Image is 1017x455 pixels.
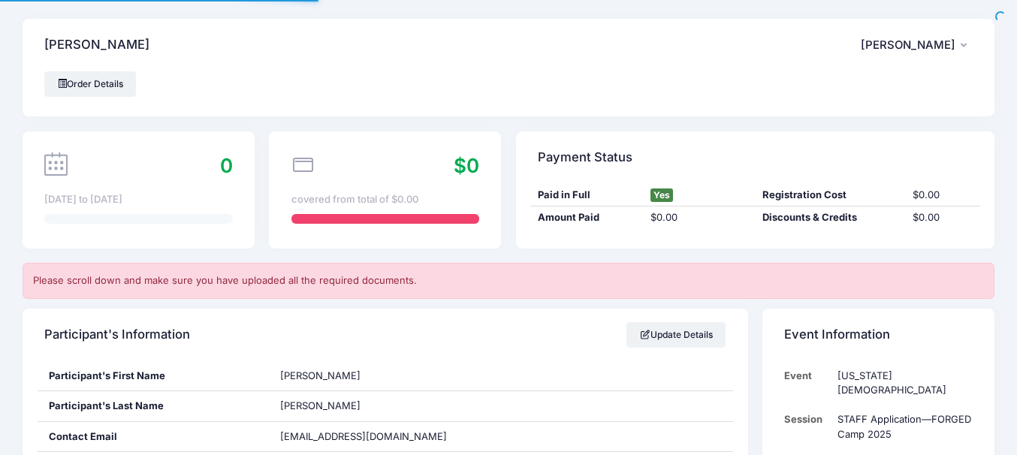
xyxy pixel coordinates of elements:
[280,399,361,411] span: [PERSON_NAME]
[44,24,149,67] h4: [PERSON_NAME]
[643,210,756,225] div: $0.00
[861,38,955,52] span: [PERSON_NAME]
[23,263,994,299] div: Please scroll down and make sure you have uploaded all the required documents.
[530,188,643,203] div: Paid in Full
[280,369,361,381] span: [PERSON_NAME]
[44,313,190,356] h4: Participant's Information
[905,188,980,203] div: $0.00
[530,210,643,225] div: Amount Paid
[830,405,973,449] td: STAFF Application—FORGED Camp 2025
[784,361,830,405] td: Event
[650,188,673,202] span: Yes
[280,430,447,442] span: [EMAIL_ADDRESS][DOMAIN_NAME]
[454,154,479,177] span: $0
[784,405,830,449] td: Session
[755,210,904,225] div: Discounts & Credits
[291,192,479,207] div: covered from total of $0.00
[784,313,890,356] h4: Event Information
[38,422,270,452] div: Contact Email
[538,136,632,179] h4: Payment Status
[755,188,904,203] div: Registration Cost
[38,361,270,391] div: Participant's First Name
[905,210,980,225] div: $0.00
[220,154,233,177] span: 0
[44,192,232,207] div: [DATE] to [DATE]
[830,361,973,405] td: [US_STATE][DEMOGRAPHIC_DATA]
[861,28,973,62] button: [PERSON_NAME]
[44,71,136,97] a: Order Details
[626,322,726,348] a: Update Details
[38,391,270,421] div: Participant's Last Name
